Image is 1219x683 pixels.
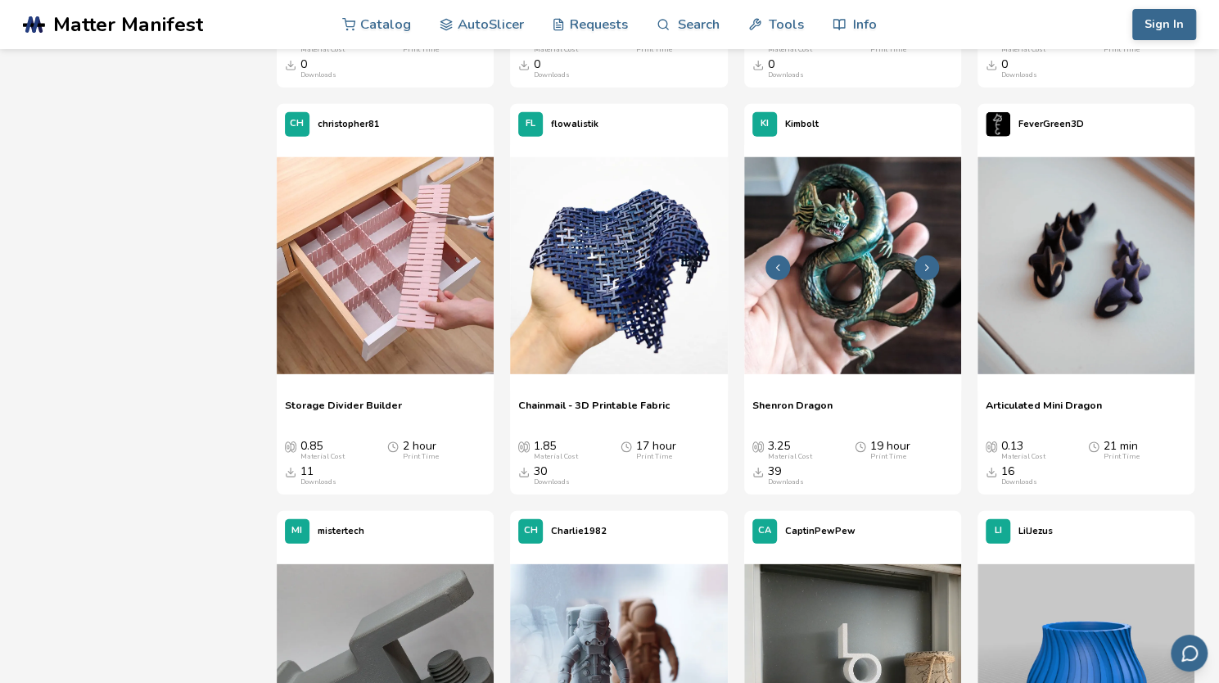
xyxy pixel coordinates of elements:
p: christopher81 [318,115,380,133]
div: Material Cost [300,46,345,54]
span: Downloads [285,58,296,71]
span: Downloads [986,58,997,71]
a: FeverGreen3D's profileFeverGreen3D [977,104,1092,145]
div: Downloads [768,478,804,486]
span: KI [761,119,769,129]
span: LI [994,526,1001,536]
p: Kimbolt [785,115,819,133]
div: Print Time [636,453,672,461]
div: 16 [1001,465,1037,486]
div: 2 hour [403,440,439,461]
div: Material Cost [768,453,812,461]
div: Downloads [300,71,336,79]
span: Downloads [285,465,296,478]
span: Downloads [986,465,997,478]
div: Print Time [870,46,906,54]
span: Average Cost [518,440,530,453]
div: Material Cost [534,453,578,461]
p: FeverGreen3D [1018,115,1084,133]
span: Downloads [752,465,764,478]
a: Shenron Dragon [752,399,833,423]
span: CH [290,119,304,129]
div: Material Cost [768,46,812,54]
span: Downloads [518,58,530,71]
img: FeverGreen3D's profile [986,112,1010,137]
span: Downloads [752,58,764,71]
div: Material Cost [300,453,345,461]
span: FL [526,119,535,129]
div: Downloads [1001,478,1037,486]
div: 0 [534,58,570,79]
span: CH [524,526,538,536]
p: flowalistik [551,115,598,133]
div: 1.85 [534,440,578,461]
div: Downloads [300,478,336,486]
div: 19 hour [870,440,910,461]
span: Matter Manifest [53,13,203,36]
div: Material Cost [534,46,578,54]
div: Downloads [768,71,804,79]
div: Downloads [534,478,570,486]
div: Print Time [403,453,439,461]
a: Articulated Mini Dragon [986,399,1102,423]
button: Sign In [1132,9,1196,40]
span: Downloads [518,465,530,478]
div: 0 [768,58,804,79]
div: 30 [534,465,570,486]
div: Downloads [1001,71,1037,79]
div: 0 [1001,58,1037,79]
span: Average Print Time [1088,440,1099,453]
p: mistertech [318,522,364,540]
span: CA [758,526,771,536]
div: 17 hour [636,440,676,461]
div: Print Time [403,46,439,54]
span: Average Cost [752,440,764,453]
a: Chainmail - 3D Printable Fabric [518,399,670,423]
div: Material Cost [1001,453,1045,461]
div: 11 [300,465,336,486]
span: MI [291,526,302,536]
button: Send feedback via email [1171,635,1208,672]
div: 3.25 [768,440,812,461]
div: 0 [300,58,336,79]
div: Downloads [534,71,570,79]
span: Average Cost [986,440,997,453]
div: Print Time [870,453,906,461]
p: CaptinPewPew [785,522,856,540]
div: 0.13 [1001,440,1045,461]
div: 21 min [1104,440,1140,461]
div: Material Cost [1001,46,1045,54]
a: Storage Divider Builder [285,399,402,423]
div: 39 [768,465,804,486]
div: Print Time [1104,453,1140,461]
p: LilJezus [1018,522,1053,540]
span: Average Print Time [855,440,866,453]
p: Charlie1982 [551,522,607,540]
div: Print Time [636,46,672,54]
div: 0.85 [300,440,345,461]
span: Average Print Time [621,440,632,453]
span: Average Print Time [387,440,399,453]
div: Print Time [1104,46,1140,54]
span: Average Cost [285,440,296,453]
